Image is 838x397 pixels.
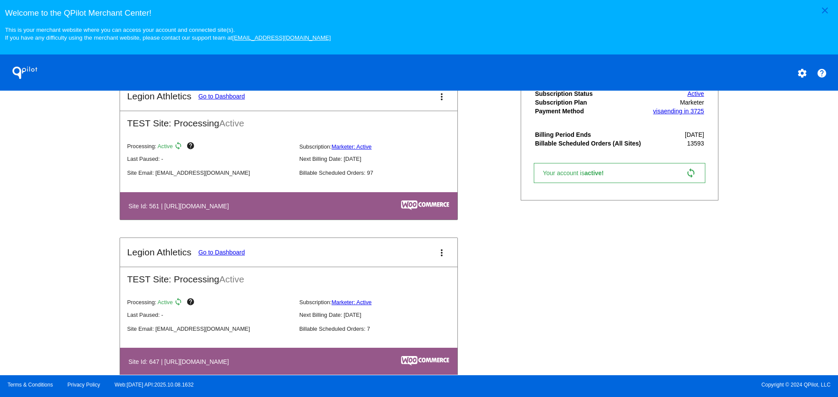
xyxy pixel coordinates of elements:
[115,382,194,388] a: Web:[DATE] API:2025.10.08.1632
[535,90,649,98] th: Subscription Status
[401,356,449,366] img: c53aa0e5-ae75-48aa-9bee-956650975ee5
[127,170,292,176] p: Site Email: [EMAIL_ADDRESS][DOMAIN_NAME]
[127,156,292,162] p: Last Paused: -
[219,274,244,284] span: Active
[120,111,457,129] h2: TEST Site: Processing
[332,143,372,150] a: Marketer: Active
[686,168,696,178] mat-icon: sync
[436,92,447,102] mat-icon: more_vert
[5,8,833,18] h3: Welcome to the QPilot Merchant Center!
[186,298,197,308] mat-icon: help
[299,170,464,176] p: Billable Scheduled Orders: 97
[299,312,464,318] p: Next Billing Date: [DATE]
[128,358,233,365] h4: Site Id: 647 | [URL][DOMAIN_NAME]
[299,143,464,150] p: Subscription:
[653,108,704,115] a: visaending in 3725
[5,27,330,41] small: This is your merchant website where you can access your account and connected site(s). If you hav...
[158,143,173,150] span: Active
[127,247,191,258] h2: Legion Athletics
[543,170,613,176] span: Your account is
[174,298,185,308] mat-icon: sync
[687,90,704,97] a: Active
[584,170,608,176] span: active!
[158,299,173,305] span: Active
[128,203,233,210] h4: Site Id: 561 | [URL][DOMAIN_NAME]
[535,131,649,139] th: Billing Period Ends
[198,93,245,100] a: Go to Dashboard
[7,64,42,81] h1: QPilot
[534,163,705,183] a: Your account isactive! sync
[299,299,464,305] p: Subscription:
[232,34,331,41] a: [EMAIL_ADDRESS][DOMAIN_NAME]
[685,131,704,138] span: [DATE]
[535,139,649,147] th: Billable Scheduled Orders (All Sites)
[299,156,464,162] p: Next Billing Date: [DATE]
[535,98,649,106] th: Subscription Plan
[797,68,807,78] mat-icon: settings
[820,5,830,16] mat-icon: close
[68,382,100,388] a: Privacy Policy
[817,68,827,78] mat-icon: help
[535,107,649,115] th: Payment Method
[653,108,664,115] span: visa
[687,140,704,147] span: 13593
[436,248,447,258] mat-icon: more_vert
[332,299,372,305] a: Marketer: Active
[219,118,244,128] span: Active
[127,298,292,308] p: Processing:
[680,99,704,106] span: Marketer
[401,200,449,210] img: c53aa0e5-ae75-48aa-9bee-956650975ee5
[174,142,185,152] mat-icon: sync
[198,249,245,256] a: Go to Dashboard
[120,267,457,285] h2: TEST Site: Processing
[127,142,292,152] p: Processing:
[299,326,464,332] p: Billable Scheduled Orders: 7
[127,326,292,332] p: Site Email: [EMAIL_ADDRESS][DOMAIN_NAME]
[127,312,292,318] p: Last Paused: -
[127,91,191,102] h2: Legion Athletics
[7,382,53,388] a: Terms & Conditions
[426,382,831,388] span: Copyright © 2024 QPilot, LLC
[186,142,197,152] mat-icon: help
